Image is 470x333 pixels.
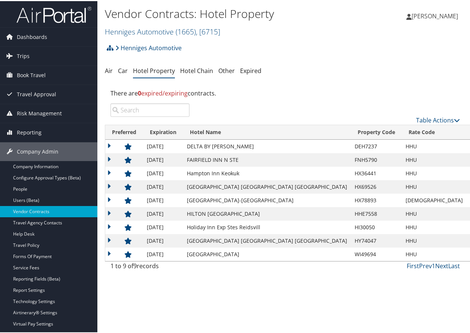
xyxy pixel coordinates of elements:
[17,65,46,84] span: Book Travel
[133,66,175,74] a: Hotel Property
[16,5,91,22] img: airportal-logo.png
[402,139,467,152] td: HHU
[17,141,58,160] span: Company Admin
[143,193,183,206] td: [DATE]
[183,139,351,152] td: DELTA BY [PERSON_NAME]
[402,220,467,233] td: HHU
[351,193,402,206] td: HX78893
[183,233,351,246] td: [GEOGRAPHIC_DATA] [GEOGRAPHIC_DATA] [GEOGRAPHIC_DATA]
[402,246,467,260] td: HHU
[351,220,402,233] td: HI30050
[17,122,42,141] span: Reporting
[17,46,30,64] span: Trips
[143,233,183,246] td: [DATE]
[183,220,351,233] td: Holiday Inn Exp Stes Reidsvill
[351,124,402,139] th: Property Code: activate to sort column ascending
[351,152,402,166] td: FNH5790
[115,39,182,54] a: Henniges Automotive
[143,246,183,260] td: [DATE]
[183,124,351,139] th: Hotel Name: activate to sort column ascending
[110,102,189,116] input: Search
[183,206,351,220] td: HILTON [GEOGRAPHIC_DATA]
[402,179,467,193] td: HHU
[432,261,435,269] a: 1
[196,25,220,36] span: , [ 6715 ]
[105,25,220,36] a: Henniges Automotive
[143,166,183,179] td: [DATE]
[143,124,183,139] th: Expiration: activate to sort column descending
[419,261,432,269] a: Prev
[180,66,213,74] a: Hotel Chain
[402,193,467,206] td: [DEMOGRAPHIC_DATA]
[435,261,448,269] a: Next
[183,179,351,193] td: [GEOGRAPHIC_DATA] [GEOGRAPHIC_DATA] [GEOGRAPHIC_DATA]
[17,27,47,45] span: Dashboards
[183,152,351,166] td: FAIRFIELD INN N STE
[412,11,458,19] span: [PERSON_NAME]
[402,124,467,139] th: Rate Code: activate to sort column ascending
[183,246,351,260] td: [GEOGRAPHIC_DATA]
[402,152,467,166] td: HHU
[105,82,466,102] div: There are contracts.
[138,88,141,96] strong: 0
[133,261,137,269] span: 9
[143,139,183,152] td: [DATE]
[105,5,345,21] h1: Vendor Contracts: Hotel Property
[17,84,56,103] span: Travel Approval
[143,152,183,166] td: [DATE]
[138,88,188,96] span: expired/expiring
[118,66,128,74] a: Car
[218,66,235,74] a: Other
[351,179,402,193] td: HX69526
[351,246,402,260] td: WI49694
[143,179,183,193] td: [DATE]
[240,66,261,74] a: Expired
[143,206,183,220] td: [DATE]
[351,233,402,246] td: HY74047
[351,206,402,220] td: HHE7558
[407,261,419,269] a: First
[416,115,460,123] a: Table Actions
[105,124,143,139] th: Preferred: activate to sort column ascending
[143,220,183,233] td: [DATE]
[402,166,467,179] td: HHU
[402,206,467,220] td: HHU
[183,166,351,179] td: Hampton Inn Keokuk
[351,139,402,152] td: DEH7237
[17,103,62,122] span: Risk Management
[183,193,351,206] td: [GEOGRAPHIC_DATA]-[GEOGRAPHIC_DATA]
[105,66,113,74] a: Air
[448,261,460,269] a: Last
[406,4,466,26] a: [PERSON_NAME]
[176,25,196,36] span: ( 1665 )
[351,166,402,179] td: HX36441
[402,233,467,246] td: HHU
[110,260,189,273] div: 1 to 9 of records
